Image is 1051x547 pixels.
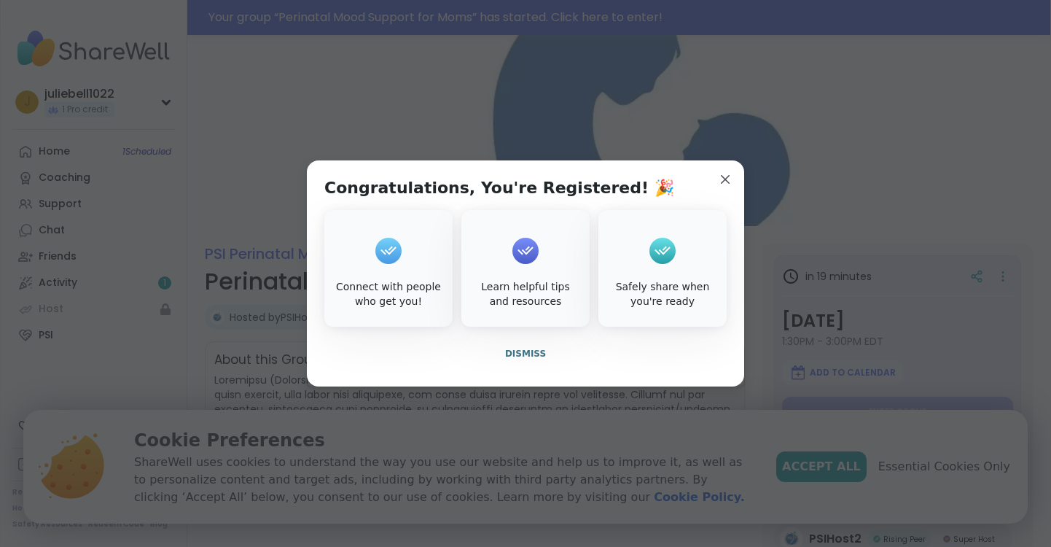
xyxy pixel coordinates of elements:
[324,338,727,369] button: Dismiss
[327,280,450,309] div: Connect with people who get you!
[464,280,587,309] div: Learn helpful tips and resources
[601,280,724,309] div: Safely share when you're ready
[324,178,674,198] h1: Congratulations, You're Registered! 🎉
[505,349,546,359] span: Dismiss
